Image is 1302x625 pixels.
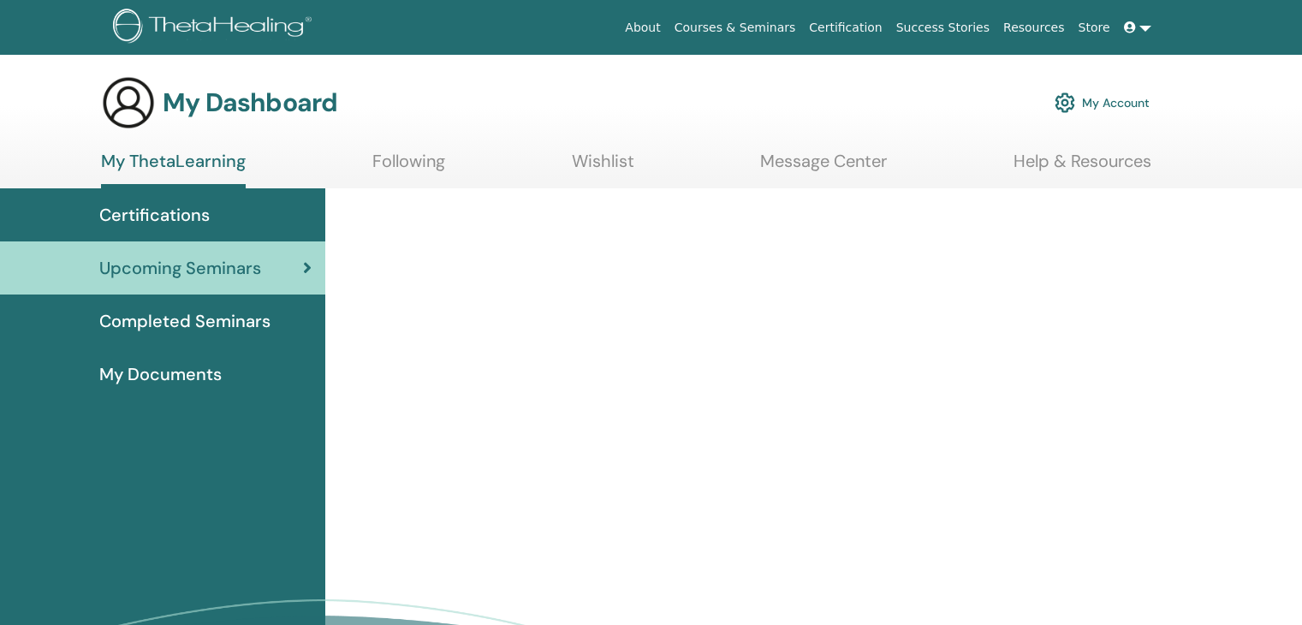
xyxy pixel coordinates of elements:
[1014,151,1151,184] a: Help & Resources
[99,255,261,281] span: Upcoming Seminars
[113,9,318,47] img: logo.png
[889,12,996,44] a: Success Stories
[99,361,222,387] span: My Documents
[1055,88,1075,117] img: cog.svg
[802,12,889,44] a: Certification
[163,87,337,118] h3: My Dashboard
[101,75,156,130] img: generic-user-icon.jpg
[1055,84,1150,122] a: My Account
[668,12,803,44] a: Courses & Seminars
[572,151,634,184] a: Wishlist
[760,151,887,184] a: Message Center
[618,12,667,44] a: About
[99,308,271,334] span: Completed Seminars
[372,151,445,184] a: Following
[996,12,1072,44] a: Resources
[99,202,210,228] span: Certifications
[1072,12,1117,44] a: Store
[101,151,246,188] a: My ThetaLearning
